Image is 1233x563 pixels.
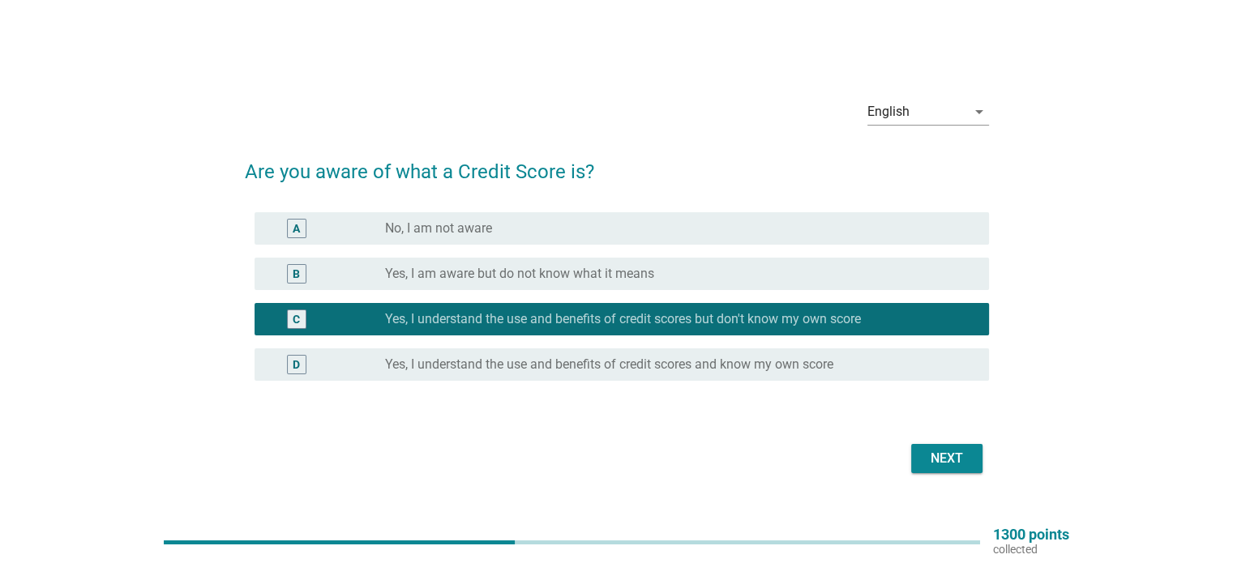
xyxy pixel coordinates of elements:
[993,527,1069,542] p: 1300 points
[293,356,300,373] div: D
[385,220,492,237] label: No, I am not aware
[293,265,300,282] div: B
[385,356,833,373] label: Yes, I understand the use and benefits of credit scores and know my own score
[911,444,983,473] button: Next
[293,310,300,327] div: C
[385,266,654,282] label: Yes, I am aware but do not know what it means
[970,102,989,122] i: arrow_drop_down
[245,141,989,186] h2: Are you aware of what a Credit Score is?
[924,449,970,468] div: Next
[385,311,861,327] label: Yes, I understand the use and benefits of credit scores but don't know my own score
[293,220,300,237] div: A
[867,104,910,119] div: English
[993,542,1069,557] p: collected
